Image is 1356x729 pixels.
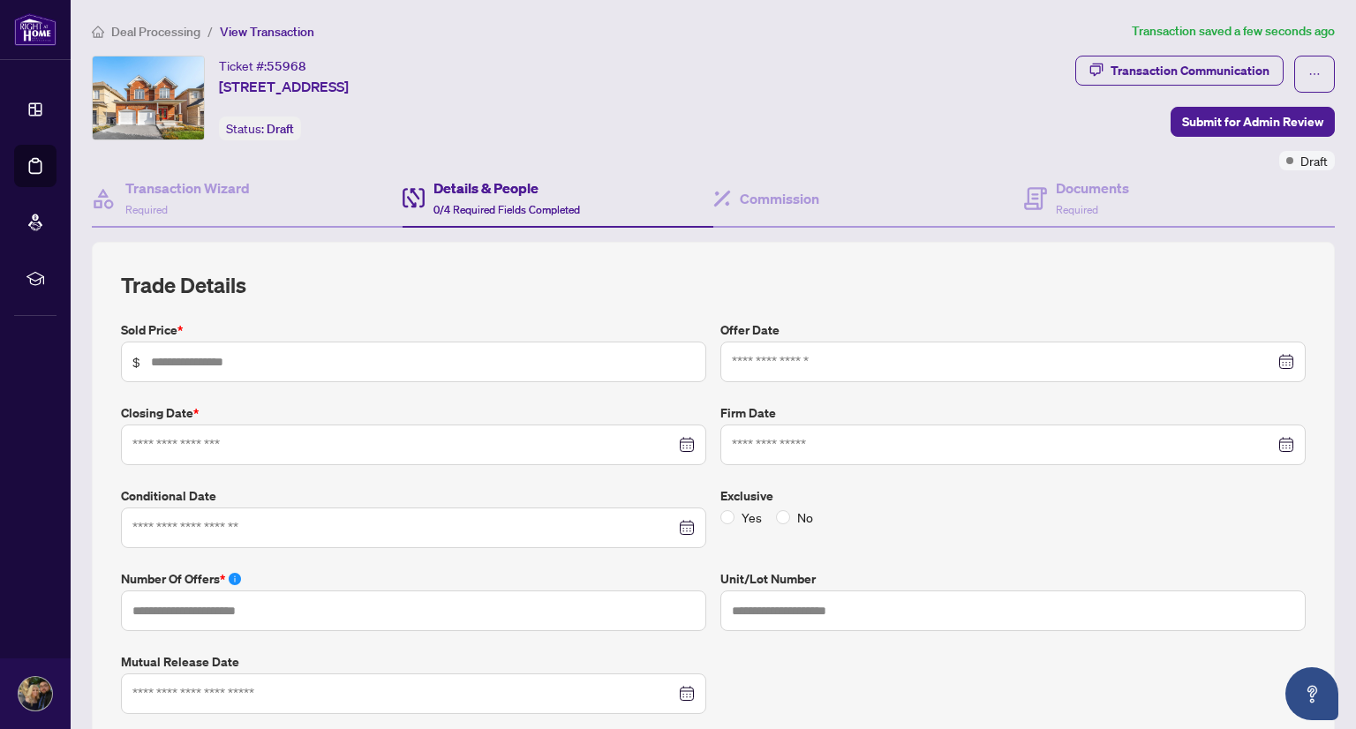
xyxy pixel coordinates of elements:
span: 0/4 Required Fields Completed [433,203,580,216]
span: Deal Processing [111,24,200,40]
label: Unit/Lot Number [720,569,1306,589]
span: home [92,26,104,38]
label: Mutual Release Date [121,652,706,672]
button: Transaction Communication [1075,56,1284,86]
span: Draft [267,121,294,137]
h4: Transaction Wizard [125,177,250,199]
label: Exclusive [720,486,1306,506]
span: View Transaction [220,24,314,40]
span: Required [125,203,168,216]
div: Ticket #: [219,56,306,76]
button: Open asap [1285,667,1338,720]
h4: Details & People [433,177,580,199]
div: Transaction Communication [1111,56,1269,85]
span: Submit for Admin Review [1182,108,1323,136]
img: IMG-W12399318_1.jpg [93,56,204,139]
span: Draft [1300,151,1328,170]
span: info-circle [229,573,241,585]
span: Required [1056,203,1098,216]
label: Number of offers [121,569,706,589]
label: Conditional Date [121,486,706,506]
span: 55968 [267,58,306,74]
button: Submit for Admin Review [1171,107,1335,137]
span: $ [132,352,140,372]
span: Yes [734,507,769,527]
img: Profile Icon [19,677,52,710]
label: Offer Date [720,320,1306,340]
h4: Commission [740,188,819,209]
img: logo [14,13,56,46]
li: / [207,21,213,41]
article: Transaction saved a few seconds ago [1132,21,1335,41]
div: Status: [219,116,301,140]
h2: Trade Details [121,271,1306,299]
span: [STREET_ADDRESS] [219,76,349,97]
span: No [790,507,820,527]
label: Closing Date [121,403,706,423]
span: ellipsis [1308,68,1321,80]
label: Sold Price [121,320,706,340]
label: Firm Date [720,403,1306,423]
h4: Documents [1056,177,1129,199]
